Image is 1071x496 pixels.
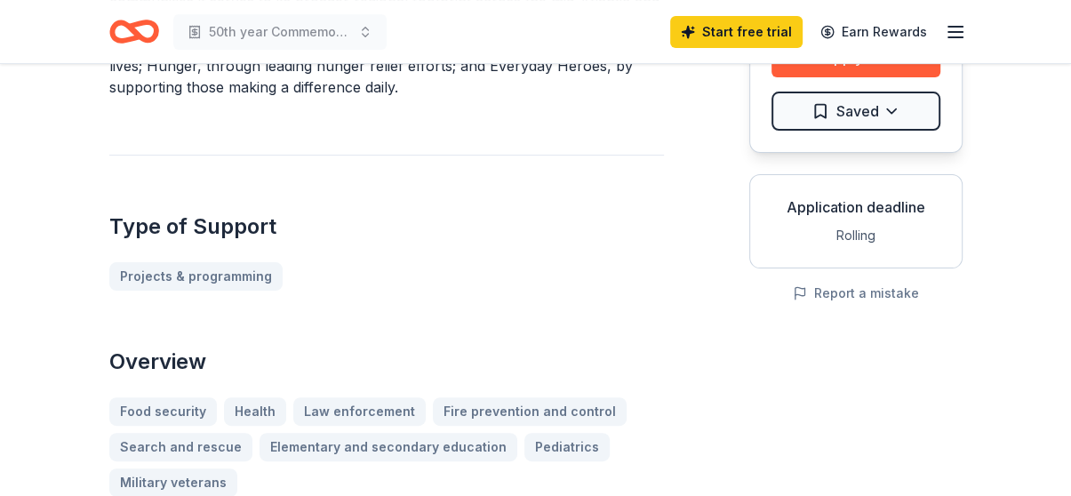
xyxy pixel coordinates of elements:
a: Start free trial [670,16,803,48]
span: Saved [836,100,879,123]
div: Rolling [764,225,947,246]
a: Earn Rewards [810,16,938,48]
div: Application deadline [764,196,947,218]
span: 50th year Commemoration Vietnam Veteran [209,21,351,43]
a: Projects & programming [109,262,283,291]
h2: Overview [109,348,664,376]
button: Report a mistake [793,283,919,304]
button: 50th year Commemoration Vietnam Veteran [173,14,387,50]
button: Saved [771,92,940,131]
a: Home [109,11,159,52]
h2: Type of Support [109,212,664,241]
